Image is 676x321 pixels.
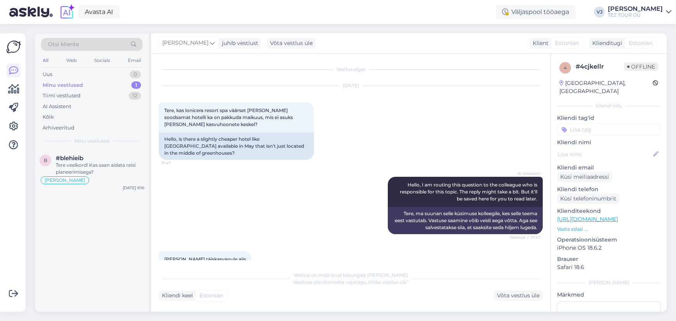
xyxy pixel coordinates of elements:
span: Estonian [200,292,223,300]
div: Võta vestlus üle [267,38,316,48]
span: #blehieib [56,155,83,162]
p: Safari 18.6 [557,263,661,271]
p: Klienditeekond [557,207,661,215]
span: AI Assistent [511,171,540,176]
img: explore-ai [59,4,75,20]
div: Arhiveeritud [43,124,74,132]
span: [PERSON_NAME] [162,39,208,47]
span: Estonian [629,39,652,47]
div: All [41,55,50,66]
div: 12 [129,92,141,100]
input: Lisa nimi [557,150,652,159]
span: Minu vestlused [74,138,109,145]
div: 1 [131,81,141,89]
a: [PERSON_NAME]TEZ TOUR OÜ [608,6,671,18]
div: Võta vestlus üle [494,290,543,301]
span: Estonian [555,39,579,47]
div: Email [126,55,143,66]
p: Kliendi email [557,164,661,172]
p: Brauser [557,255,661,263]
span: [PERSON_NAME] täiskasvanule aiis [164,256,246,262]
div: Kõik [43,113,54,121]
p: Kliendi tag'id [557,114,661,122]
span: Tere, kas lonicera resort spa väärset [PERSON_NAME] soodsamat hotelli ka on pakkuda maikuus, mis ... [164,107,294,127]
div: Uus [43,71,52,78]
div: Kliendi info [557,102,661,109]
div: Küsi meiliaadressi [557,172,612,182]
img: Askly Logo [6,40,21,54]
span: [PERSON_NAME] [45,178,85,183]
span: Hello, I am routing this question to the colleague who is responsible for this topic. The reply m... [400,182,538,202]
p: Märkmed [557,291,661,299]
div: Küsi telefoninumbrit [557,193,619,204]
p: Kliendi nimi [557,138,661,147]
div: Tere veelkord! Kas saan aidata reisi planeerimisega? [56,162,144,176]
p: Vaata edasi ... [557,226,661,233]
div: [PERSON_NAME] [557,279,661,286]
div: Tere, ma suunan selle küsimuse kolleegile, kes selle teema eest vastutab. Vastuse saamine võib ve... [388,207,543,234]
div: Klient [530,39,549,47]
div: Kliendi keel [159,292,193,300]
span: 17:47 [161,160,190,166]
p: Kliendi telefon [557,185,661,193]
input: Lisa tag [557,124,661,135]
div: [DATE] 9:16 [123,185,144,191]
div: [DATE] [159,82,543,89]
a: Avasta AI [78,5,120,19]
div: Hello, is there a slightly cheaper hotel like [GEOGRAPHIC_DATA] available in May that isn't just ... [159,133,314,160]
a: [URL][DOMAIN_NAME] [557,216,618,223]
span: Nähtud ✓ 17:47 [510,235,540,240]
div: 0 [130,71,141,78]
div: AI Assistent [43,103,71,110]
span: Otsi kliente [48,40,79,48]
div: Web [65,55,78,66]
div: VJ [594,7,605,17]
span: Vestluse ülevõtmiseks vajutage [293,279,408,285]
p: Operatsioonisüsteem [557,236,661,244]
div: TEZ TOUR OÜ [608,12,663,18]
div: Väljaspool tööaega [496,5,575,19]
span: b [44,157,47,163]
span: Offline [624,62,658,71]
div: juhib vestlust [219,39,258,47]
i: „Võtke vestlus üle” [366,279,408,285]
div: Vestlus algas [159,66,543,73]
div: [PERSON_NAME] [608,6,663,12]
div: Klienditugi [589,39,622,47]
div: Socials [93,55,112,66]
p: iPhone OS 18.6.2 [557,244,661,252]
div: Tiimi vestlused [43,92,81,100]
div: # 4cjkellr [576,62,624,71]
span: Vestlus on määratud kasutajale [PERSON_NAME] [294,272,408,278]
div: [GEOGRAPHIC_DATA], [GEOGRAPHIC_DATA] [559,79,653,95]
div: Minu vestlused [43,81,83,89]
span: 4 [564,65,567,71]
